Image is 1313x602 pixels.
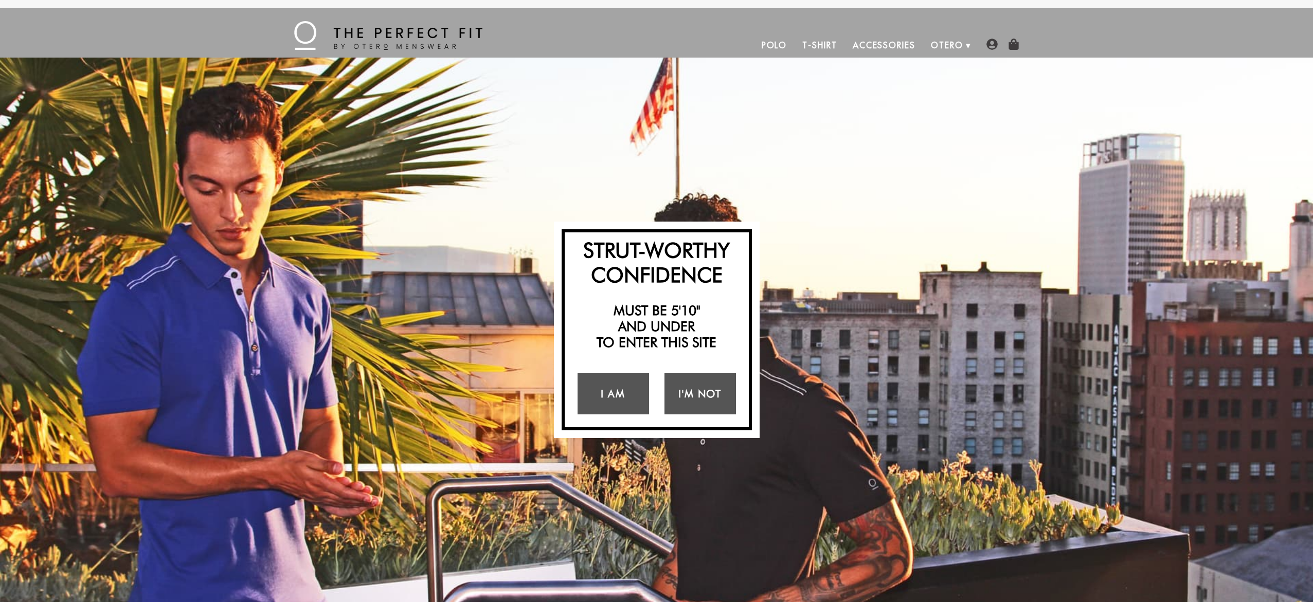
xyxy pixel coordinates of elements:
[986,39,998,50] img: user-account-icon.png
[570,302,744,351] h2: Must be 5'10" and under to enter this site
[795,33,844,58] a: T-Shirt
[1008,39,1019,50] img: shopping-bag-icon.png
[294,21,482,50] img: The Perfect Fit - by Otero Menswear - Logo
[578,373,649,414] a: I Am
[664,373,736,414] a: I'm Not
[923,33,971,58] a: Otero
[754,33,795,58] a: Polo
[570,238,744,287] h2: Strut-Worthy Confidence
[845,33,923,58] a: Accessories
